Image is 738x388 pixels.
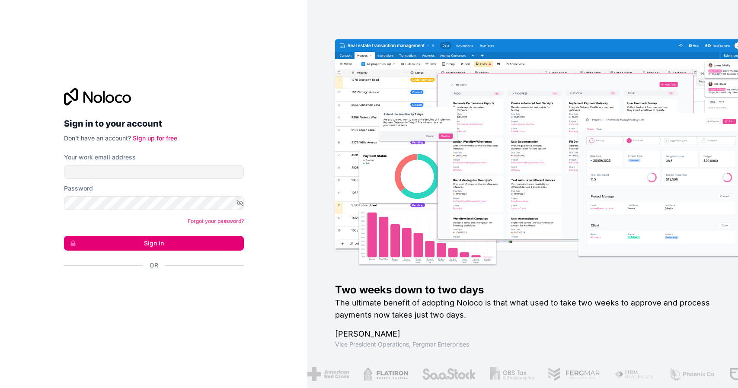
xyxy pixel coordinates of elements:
h1: Two weeks down to two days [335,283,710,297]
span: Or [150,261,158,270]
span: Don't have an account? [64,134,131,142]
button: Sign in [64,236,244,251]
a: Sign up for free [133,134,177,142]
img: /assets/american-red-cross-BAupjrZR.png [307,367,349,381]
img: /assets/gbstax-C-GtDUiK.png [490,367,534,381]
h2: The ultimate benefit of adopting Noloco is that what used to take two weeks to approve and proces... [335,297,710,321]
label: Password [64,184,93,193]
a: Forgot your password? [188,218,244,224]
img: /assets/saastock-C6Zbiodz.png [422,367,476,381]
h2: Sign in to your account [64,116,244,131]
h1: [PERSON_NAME] [335,328,710,340]
img: /assets/flatiron-C8eUkumj.png [363,367,408,381]
input: Password [64,196,244,210]
img: /assets/fergmar-CudnrXN5.png [548,367,601,381]
img: /assets/phoenix-BREaitsQ.png [668,367,715,381]
input: Email address [64,165,244,179]
img: /assets/fiera-fwj2N5v4.png [614,367,655,381]
label: Your work email address [64,153,136,162]
h1: Vice President Operations , Fergmar Enterprises [335,340,710,349]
